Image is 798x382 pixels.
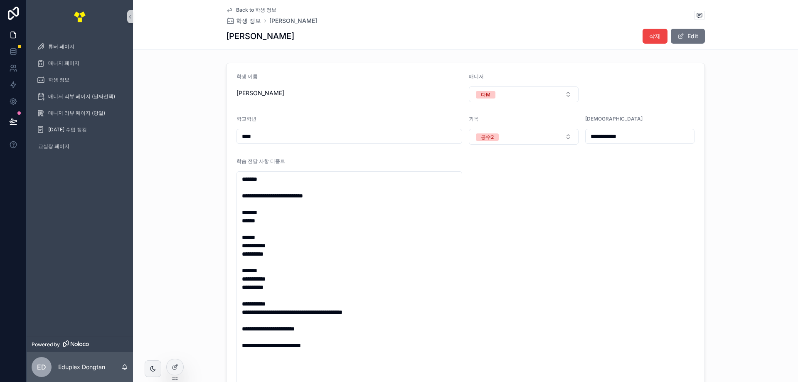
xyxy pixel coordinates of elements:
[32,139,128,154] a: 교실장 페이지
[32,106,128,121] a: 매니저 리뷰 페이지 (당일)
[585,116,643,122] span: [DEMOGRAPHIC_DATA]
[32,122,128,137] a: [DATE] 수업 점검
[32,56,128,71] a: 매니저 페이지
[27,33,133,165] div: scrollable content
[236,89,462,97] span: [PERSON_NAME]
[643,29,667,44] button: 삭제
[236,116,256,122] span: 학교학년
[38,143,69,150] span: 교실장 페이지
[226,30,294,42] h1: [PERSON_NAME]
[469,73,484,79] span: 매니저
[27,337,133,352] a: Powered by
[48,93,115,100] span: 매니저 리뷰 페이지 (날짜선택)
[236,158,285,164] span: 학습 전달 사항 디폴트
[32,89,128,104] a: 매니저 리뷰 페이지 (날짜선택)
[269,17,317,25] a: [PERSON_NAME]
[649,32,661,40] span: 삭제
[48,126,87,133] span: [DATE] 수업 점검
[32,72,128,87] a: 학생 정보
[32,39,128,54] a: 튜터 페이지
[469,129,579,145] button: Select Button
[481,133,494,141] div: 공수2
[48,43,74,50] span: 튜터 페이지
[226,7,276,13] a: Back to 학생 정보
[73,10,86,23] img: App logo
[48,60,79,67] span: 매니저 페이지
[469,86,579,102] button: Select Button
[48,76,69,83] span: 학생 정보
[48,110,105,116] span: 매니저 리뷰 페이지 (당일)
[37,362,46,372] span: ED
[236,73,258,79] span: 학생 이름
[236,7,276,13] span: Back to 학생 정보
[226,17,261,25] a: 학생 정보
[58,363,105,371] p: Eduplex Dongtan
[469,116,479,122] span: 과목
[32,341,60,348] span: Powered by
[671,29,705,44] button: Edit
[236,17,261,25] span: 학생 정보
[481,91,490,99] div: 다M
